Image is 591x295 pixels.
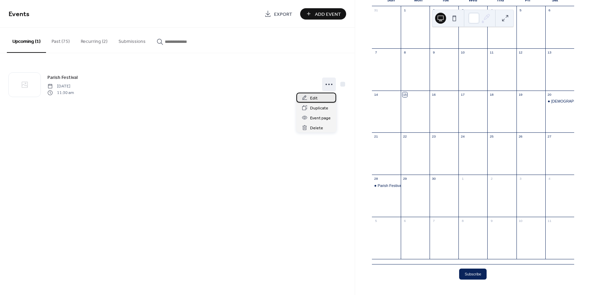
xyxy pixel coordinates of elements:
div: 4 [547,176,552,181]
span: Event page [310,115,331,122]
div: 1 [402,8,407,13]
div: 28 [374,176,378,181]
span: Export [274,11,292,18]
span: Parish Festival [47,74,78,81]
div: 20 [547,92,552,97]
div: 19 [518,92,523,97]
div: 5 [518,8,523,13]
div: 6 [402,219,407,223]
div: 18 [489,92,494,97]
a: Export [259,8,297,20]
span: Add Event [315,11,341,18]
div: 6 [547,8,552,13]
div: 1 [461,176,465,181]
div: 30 [431,176,436,181]
div: 21 [374,134,378,139]
span: Delete [310,125,323,132]
div: 8 [402,50,407,55]
div: 22 [402,134,407,139]
div: Parish Festival [378,183,402,188]
div: 15 [402,92,407,97]
a: Parish Festival [47,73,78,81]
div: 13 [547,50,552,55]
div: 10 [461,50,465,55]
div: 5 [374,219,378,223]
div: 7 [431,219,436,223]
div: 2 [431,8,436,13]
button: Add Event [300,8,346,20]
div: 8 [461,219,465,223]
div: 11 [489,50,494,55]
span: 11:30 am [47,90,74,96]
div: 25 [489,134,494,139]
div: 16 [431,92,436,97]
div: 31 [374,8,378,13]
div: 14 [374,92,378,97]
div: 9 [489,219,494,223]
div: 3 [518,176,523,181]
div: 27 [547,134,552,139]
button: Past (75) [46,28,75,52]
span: Events [9,8,30,21]
div: 7 [374,50,378,55]
div: 17 [461,92,465,97]
div: 24 [461,134,465,139]
div: 4 [489,8,494,13]
span: Edit [310,95,318,102]
button: Upcoming (1) [7,28,46,53]
span: Duplicate [310,105,328,112]
div: 3 [461,8,465,13]
div: 26 [518,134,523,139]
div: 2 [489,176,494,181]
div: 12 [518,50,523,55]
div: 10 [518,219,523,223]
div: 11 [547,219,552,223]
span: [DATE] [47,83,74,90]
button: Subscribe [459,269,487,280]
div: 9 [431,50,436,55]
div: Parish Festival [372,183,401,188]
div: Bible Study [545,99,574,104]
button: Recurring (2) [75,28,113,52]
div: 29 [402,176,407,181]
div: 23 [431,134,436,139]
button: Submissions [113,28,151,52]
